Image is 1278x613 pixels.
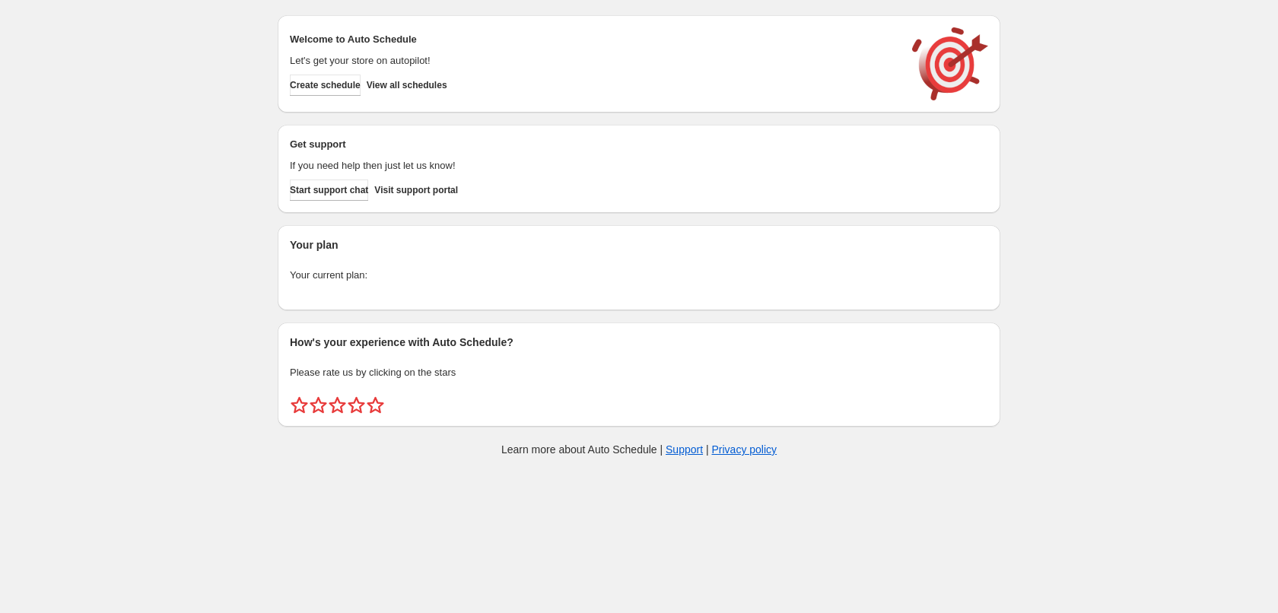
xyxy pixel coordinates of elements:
[290,79,361,91] span: Create schedule
[290,158,897,173] p: If you need help then just let us know!
[712,443,777,456] a: Privacy policy
[290,32,897,47] h2: Welcome to Auto Schedule
[290,237,988,253] h2: Your plan
[374,184,458,196] span: Visit support portal
[290,75,361,96] button: Create schedule
[374,179,458,201] a: Visit support portal
[367,79,447,91] span: View all schedules
[290,179,368,201] a: Start support chat
[290,335,988,350] h2: How's your experience with Auto Schedule?
[290,268,988,283] p: Your current plan:
[290,365,988,380] p: Please rate us by clicking on the stars
[290,137,897,152] h2: Get support
[367,75,447,96] button: View all schedules
[666,443,703,456] a: Support
[290,53,897,68] p: Let's get your store on autopilot!
[501,442,777,457] p: Learn more about Auto Schedule | |
[290,184,368,196] span: Start support chat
